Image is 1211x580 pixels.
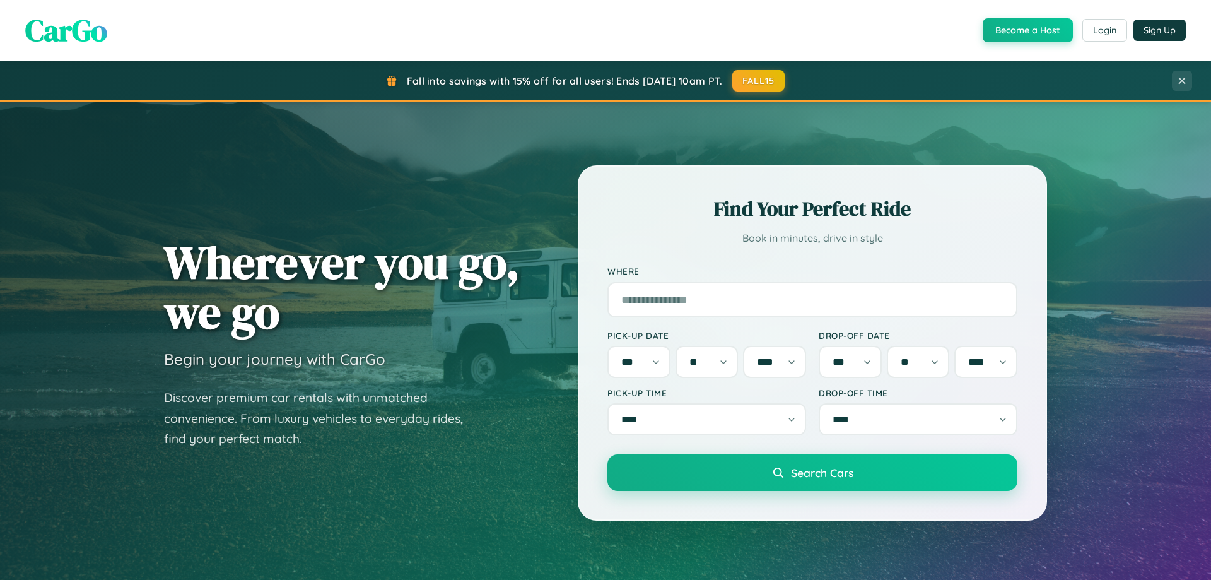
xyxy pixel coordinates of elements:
span: Fall into savings with 15% off for all users! Ends [DATE] 10am PT. [407,74,723,87]
p: Discover premium car rentals with unmatched convenience. From luxury vehicles to everyday rides, ... [164,388,479,449]
button: FALL15 [732,70,785,92]
button: Become a Host [983,18,1073,42]
label: Where [607,266,1017,277]
label: Pick-up Time [607,388,806,398]
button: Sign Up [1133,20,1186,41]
p: Book in minutes, drive in style [607,229,1017,247]
h3: Begin your journey with CarGo [164,350,385,369]
span: Search Cars [791,466,853,480]
h2: Find Your Perfect Ride [607,195,1017,223]
button: Search Cars [607,454,1017,491]
label: Drop-off Time [819,388,1017,398]
button: Login [1082,19,1127,42]
label: Pick-up Date [607,330,806,341]
label: Drop-off Date [819,330,1017,341]
span: CarGo [25,9,107,51]
h1: Wherever you go, we go [164,237,520,337]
